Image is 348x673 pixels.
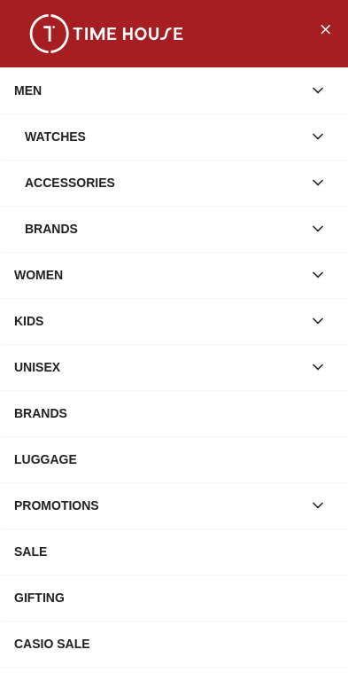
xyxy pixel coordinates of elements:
[25,121,302,153] div: Watches
[14,259,302,291] div: WOMEN
[25,213,302,245] div: Brands
[14,536,334,567] div: SALE
[14,582,334,614] div: GIFTING
[14,628,334,660] div: CASIO SALE
[14,305,302,337] div: KIDS
[14,351,302,383] div: UNISEX
[14,489,302,521] div: PROMOTIONS
[18,14,195,53] img: ...
[14,443,334,475] div: LUGGAGE
[14,74,302,106] div: MEN
[25,167,302,199] div: Accessories
[311,14,339,43] button: Close Menu
[14,397,334,429] div: BRANDS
